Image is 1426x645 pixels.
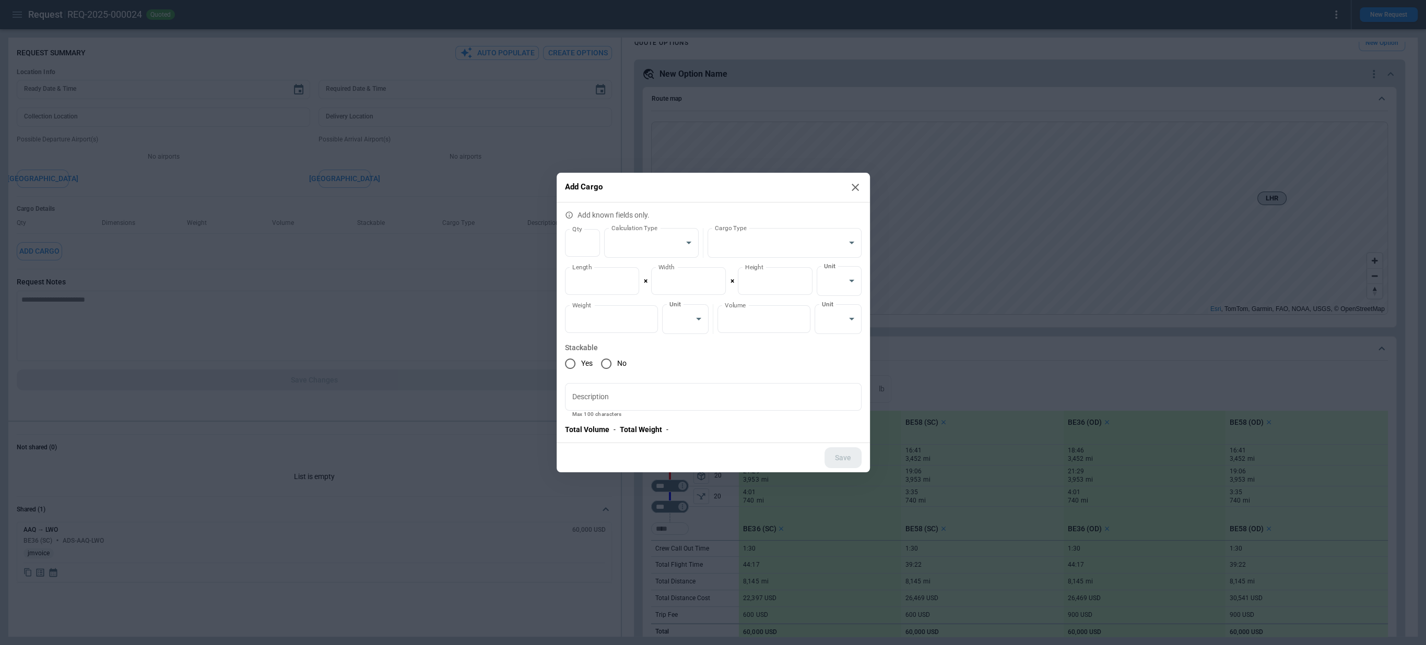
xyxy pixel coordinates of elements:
[565,211,862,220] p: Add known fields only.
[572,301,592,309] label: Weight
[572,412,854,417] p: Max 100 characters
[614,425,616,434] p: -
[669,300,681,308] label: Unit
[572,262,592,271] label: Length
[658,262,675,271] label: Width
[745,262,763,271] label: Height
[565,342,862,353] label: Stackable
[715,223,746,232] label: Cargo Type
[725,301,746,309] label: Volume
[620,425,662,434] p: Total Weight
[617,359,627,368] span: No
[730,277,734,285] p: ×
[611,223,657,232] label: Calculation Type
[666,425,668,434] p: -
[565,425,609,434] p: Total Volume
[557,173,870,202] h2: Add Cargo
[581,359,593,368] span: Yes
[572,224,582,233] label: Qty
[822,300,833,308] label: Unit
[643,277,647,285] p: ×
[824,261,835,270] label: Unit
